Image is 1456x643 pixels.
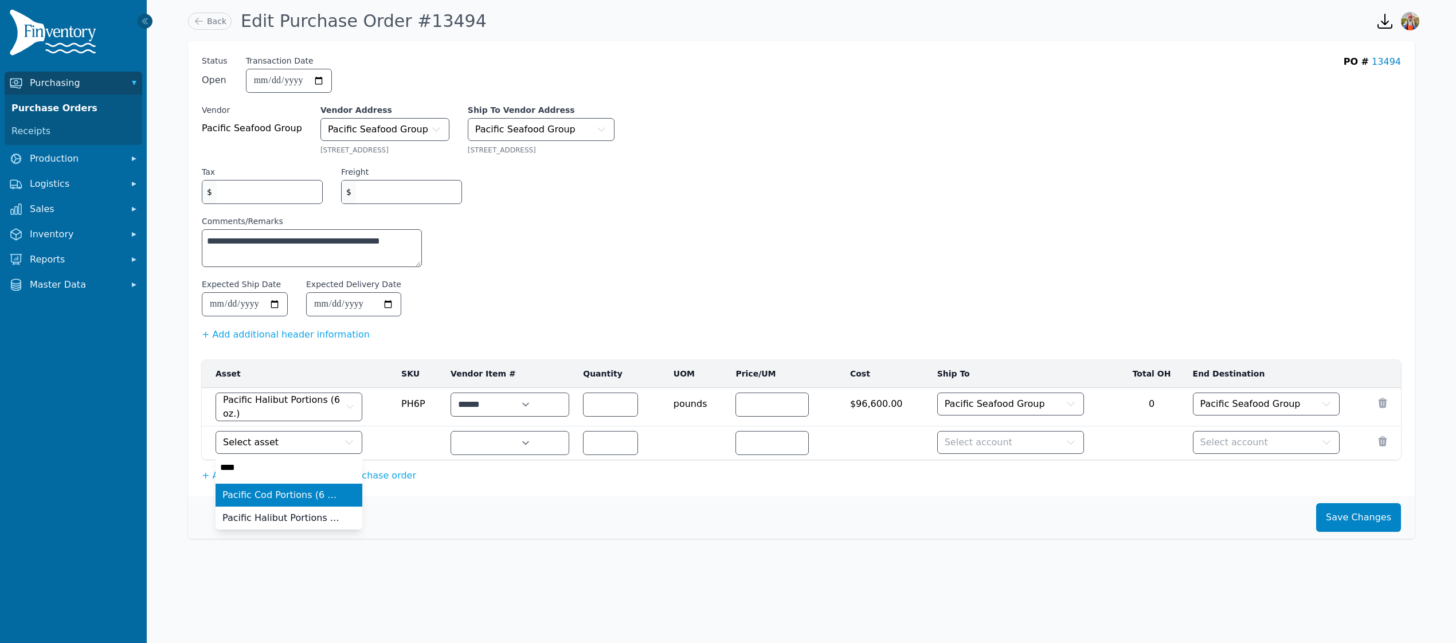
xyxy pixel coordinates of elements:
h1: Edit Purchase Order #13494 [241,11,487,32]
span: Pacific Seafood Group [945,397,1045,411]
td: PH6P [394,388,444,426]
button: Master Data [5,273,142,296]
label: Ship To Vendor Address [468,104,615,116]
img: Sera Wheeler [1401,12,1419,30]
span: Pacific Seafood Group [475,123,576,136]
button: Logistics [5,172,142,195]
span: $ [202,181,217,203]
th: Ship To [930,360,1118,388]
button: + Add another line item to this purchase order [202,469,416,483]
span: Inventory [30,228,122,241]
button: Pacific Seafood Group [937,393,1084,415]
span: Reports [30,253,122,266]
span: Logistics [30,177,122,191]
label: Vendor [202,104,302,116]
div: [STREET_ADDRESS] [320,146,449,155]
button: Sales [5,198,142,221]
span: Production [30,152,122,166]
span: Status [202,55,228,66]
label: Freight [341,166,369,178]
th: Vendor Item # [444,360,576,388]
span: Pacific Seafood Group [328,123,428,136]
th: UOM [667,360,729,388]
label: Comments/Remarks [202,215,422,227]
a: Back [188,13,232,30]
span: Pacific Seafood Group [1200,397,1301,411]
span: PO # [1344,56,1369,67]
span: Master Data [30,278,122,292]
label: Tax [202,166,215,178]
span: Purchasing [30,76,122,90]
th: SKU [394,360,444,388]
th: Cost [843,360,930,388]
button: Select account [1193,431,1340,454]
a: Purchase Orders [7,97,140,120]
label: Vendor Address [320,104,449,116]
span: $ [342,181,356,203]
button: + Add additional header information [202,328,370,342]
button: Pacific Halibut Portions (6 oz.) [216,393,362,421]
button: Pacific Seafood Group [1193,393,1340,415]
button: Select asset [216,431,362,454]
span: pounds [674,393,722,411]
th: End Destination [1186,360,1373,388]
span: Sales [30,202,122,216]
button: Save Changes [1316,503,1401,532]
th: Price/UM [729,360,843,388]
span: $96,600.00 [850,393,923,411]
button: Remove [1377,397,1388,409]
span: Select account [1200,436,1268,449]
div: [STREET_ADDRESS] [468,146,615,155]
button: Purchasing [5,72,142,95]
th: Total OH [1117,360,1185,388]
th: Quantity [576,360,667,388]
a: Receipts [7,120,140,143]
button: Remove [1377,436,1388,447]
button: Pacific Seafood Group [320,118,449,141]
input: Select asset [216,456,362,479]
span: Pacific Halibut Portions (6 oz.) [223,393,343,421]
a: 13494 [1372,56,1401,67]
span: Pacific Seafood Group [202,121,302,135]
span: Select account [945,436,1012,449]
button: Pacific Seafood Group [468,118,615,141]
td: 0 [1117,388,1185,426]
span: Open [202,73,228,87]
button: Production [5,147,142,170]
th: Asset [202,360,394,388]
button: Reports [5,248,142,271]
span: Select asset [223,436,279,449]
label: Expected Delivery Date [306,279,401,290]
label: Transaction Date [246,55,314,66]
button: Inventory [5,223,142,246]
label: Expected Ship Date [202,279,281,290]
button: Select account [937,431,1084,454]
img: Finventory [9,9,101,60]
